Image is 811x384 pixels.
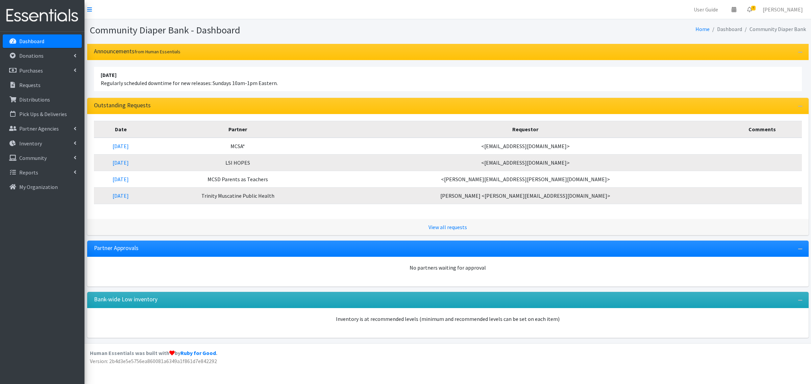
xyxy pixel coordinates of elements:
a: [PERSON_NAME] [757,3,808,16]
td: [PERSON_NAME] <[PERSON_NAME][EMAIL_ADDRESS][DOMAIN_NAME]> [328,187,723,204]
img: HumanEssentials [3,4,82,27]
td: MCSD Parents as Teachers [148,171,328,187]
a: Requests [3,78,82,92]
th: Requestor [328,121,723,138]
p: Reports [19,169,38,176]
p: Dashboard [19,38,44,45]
a: Partner Agencies [3,122,82,135]
h3: Outstanding Requests [94,102,151,109]
a: My Organization [3,180,82,194]
a: Community [3,151,82,165]
span: Version: 2b4d3e5e5756ea860081a6349a1f861d7e842292 [90,358,217,364]
p: My Organization [19,184,58,190]
a: [DATE] [113,176,129,183]
p: Pick Ups & Deliveries [19,111,67,117]
a: Dashboard [3,34,82,48]
h1: Community Diaper Bank - Dashboard [90,24,445,36]
td: Trinity Muscatine Public Health [148,187,328,204]
span: 4 [751,6,756,10]
p: Inventory [19,140,42,147]
a: Donations [3,49,82,62]
h3: Bank-wide Low inventory [94,296,157,303]
td: <[EMAIL_ADDRESS][DOMAIN_NAME]> [328,154,723,171]
p: Partner Agencies [19,125,59,132]
td: MCSA* [148,138,328,155]
p: Distributions [19,96,50,103]
a: View all requests [428,224,467,230]
a: Home [695,26,710,32]
a: [DATE] [113,192,129,199]
a: Ruby for Good [180,350,216,356]
a: Reports [3,166,82,179]
li: Community Diaper Bank [742,24,806,34]
li: Regularly scheduled downtime for new releases: Sundays 10am-1pm Eastern. [94,67,802,91]
a: User Guide [688,3,723,16]
p: Purchases [19,67,43,74]
strong: [DATE] [101,72,117,78]
th: Date [94,121,148,138]
th: Partner [148,121,328,138]
a: Pick Ups & Deliveries [3,107,82,121]
a: Inventory [3,137,82,150]
small: from Human Essentials [134,49,180,55]
p: Requests [19,82,41,88]
td: LSI HOPES [148,154,328,171]
p: Inventory is at recommended levels (minimum and recommended levels can be set on each item) [94,315,802,323]
a: [DATE] [113,143,129,149]
a: [DATE] [113,159,129,166]
div: No partners waiting for approval [94,264,802,272]
h3: Partner Approvals [94,245,139,252]
p: Community [19,155,47,161]
a: 4 [742,3,757,16]
h3: Announcements [94,48,180,55]
strong: Human Essentials was built with by . [90,350,217,356]
p: Donations [19,52,44,59]
li: Dashboard [710,24,742,34]
a: Distributions [3,93,82,106]
th: Comments [723,121,802,138]
td: <[EMAIL_ADDRESS][DOMAIN_NAME]> [328,138,723,155]
a: Purchases [3,64,82,77]
td: <[PERSON_NAME][EMAIL_ADDRESS][PERSON_NAME][DOMAIN_NAME]> [328,171,723,187]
